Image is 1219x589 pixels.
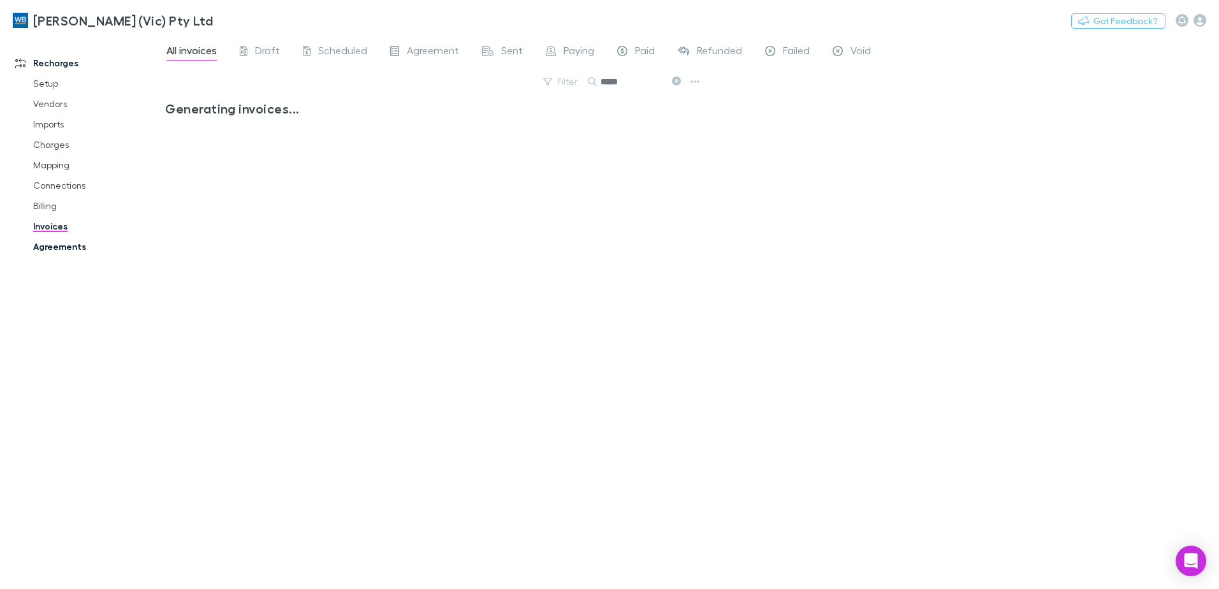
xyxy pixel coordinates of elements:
span: Scheduled [318,44,367,61]
a: Invoices [20,216,172,236]
span: Draft [255,44,280,61]
a: Recharges [3,53,172,73]
h3: [PERSON_NAME] (Vic) Pty Ltd [33,13,213,28]
a: Imports [20,114,172,135]
a: Setup [20,73,172,94]
button: Got Feedback? [1071,13,1165,29]
a: Connections [20,175,172,196]
span: Paying [564,44,594,61]
img: William Buck (Vic) Pty Ltd's Logo [13,13,28,28]
a: Mapping [20,155,172,175]
span: Paid [635,44,655,61]
a: [PERSON_NAME] (Vic) Pty Ltd [5,5,221,36]
span: Void [850,44,871,61]
span: All invoices [166,44,217,61]
button: Filter [537,74,585,89]
a: Charges [20,135,172,155]
a: Vendors [20,94,172,114]
span: Sent [501,44,523,61]
div: Open Intercom Messenger [1176,546,1206,576]
a: Billing [20,196,172,216]
span: Refunded [697,44,742,61]
a: Agreements [20,236,172,257]
span: Agreement [407,44,459,61]
h3: Generating invoices... [165,101,694,116]
span: Failed [783,44,810,61]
